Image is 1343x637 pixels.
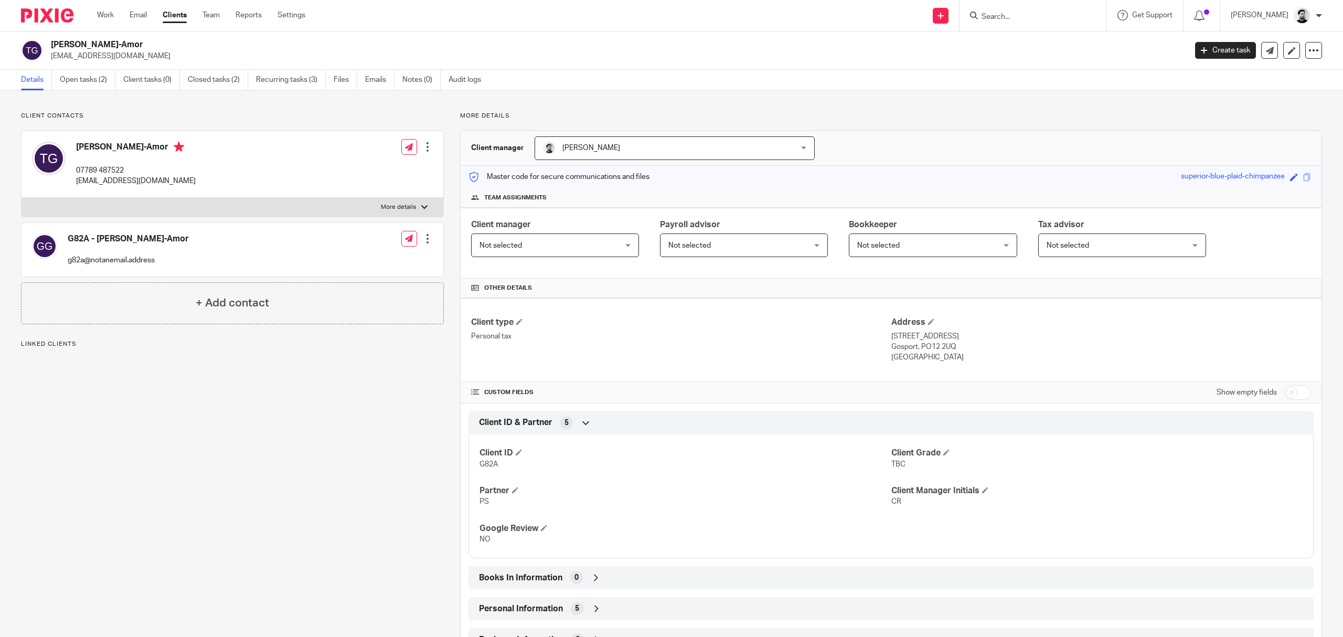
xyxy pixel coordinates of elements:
[980,13,1075,22] input: Search
[68,255,189,266] p: g82a@notanemail.address
[471,220,531,229] span: Client manager
[562,144,620,152] span: [PERSON_NAME]
[479,536,491,543] span: NO
[471,317,891,328] h4: Client type
[1294,7,1310,24] img: Cam_2025.jpg
[76,142,196,155] h4: [PERSON_NAME]-Amor
[97,10,114,20] a: Work
[278,10,305,20] a: Settings
[21,112,444,120] p: Client contacts
[1038,220,1084,229] span: Tax advisor
[543,142,556,154] img: Cam_2025.jpg
[660,220,720,229] span: Payroll advisor
[188,70,248,90] a: Closed tasks (2)
[381,203,416,211] p: More details
[479,603,563,614] span: Personal Information
[1217,387,1277,398] label: Show empty fields
[1181,171,1285,183] div: superior-blue-plaid-chimpanzee
[365,70,395,90] a: Emails
[849,220,897,229] span: Bookkeeper
[163,10,187,20] a: Clients
[471,143,524,153] h3: Client manager
[575,603,579,614] span: 5
[32,233,57,259] img: svg%3E
[479,523,891,534] h4: Google Review
[236,10,262,20] a: Reports
[60,70,115,90] a: Open tasks (2)
[891,461,905,468] span: TBC
[51,39,954,50] h2: [PERSON_NAME]-Amor
[76,176,196,186] p: [EMAIL_ADDRESS][DOMAIN_NAME]
[174,142,184,152] i: Primary
[402,70,441,90] a: Notes (0)
[468,172,649,182] p: Master code for secure communications and files
[891,317,1311,328] h4: Address
[484,284,532,292] span: Other details
[479,485,891,496] h4: Partner
[123,70,180,90] a: Client tasks (0)
[891,498,901,505] span: CR
[202,10,220,20] a: Team
[479,242,522,249] span: Not selected
[479,417,552,428] span: Client ID & Partner
[51,51,1179,61] p: [EMAIL_ADDRESS][DOMAIN_NAME]
[891,342,1311,352] p: Gosport, PO12 2UQ
[1231,10,1288,20] p: [PERSON_NAME]
[1047,242,1089,249] span: Not selected
[196,295,269,311] h4: + Add contact
[32,142,66,175] img: svg%3E
[479,498,489,505] span: PS
[891,448,1303,459] h4: Client Grade
[479,572,562,583] span: Books In Information
[130,10,147,20] a: Email
[484,194,547,202] span: Team assignments
[21,8,73,23] img: Pixie
[334,70,357,90] a: Files
[21,340,444,348] p: Linked clients
[564,418,569,428] span: 5
[1195,42,1256,59] a: Create task
[668,242,711,249] span: Not selected
[891,352,1311,363] p: [GEOGRAPHIC_DATA]
[68,233,189,245] h4: G82A - [PERSON_NAME]-Amor
[21,39,43,61] img: svg%3E
[1132,12,1173,19] span: Get Support
[479,461,498,468] span: G82A
[256,70,326,90] a: Recurring tasks (3)
[891,485,1303,496] h4: Client Manager Initials
[460,112,1322,120] p: More details
[574,572,579,583] span: 0
[449,70,489,90] a: Audit logs
[857,242,900,249] span: Not selected
[479,448,891,459] h4: Client ID
[76,165,196,176] p: 07789 487522
[471,388,891,397] h4: CUSTOM FIELDS
[891,331,1311,342] p: [STREET_ADDRESS]
[21,70,52,90] a: Details
[471,331,891,342] p: Personal tax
